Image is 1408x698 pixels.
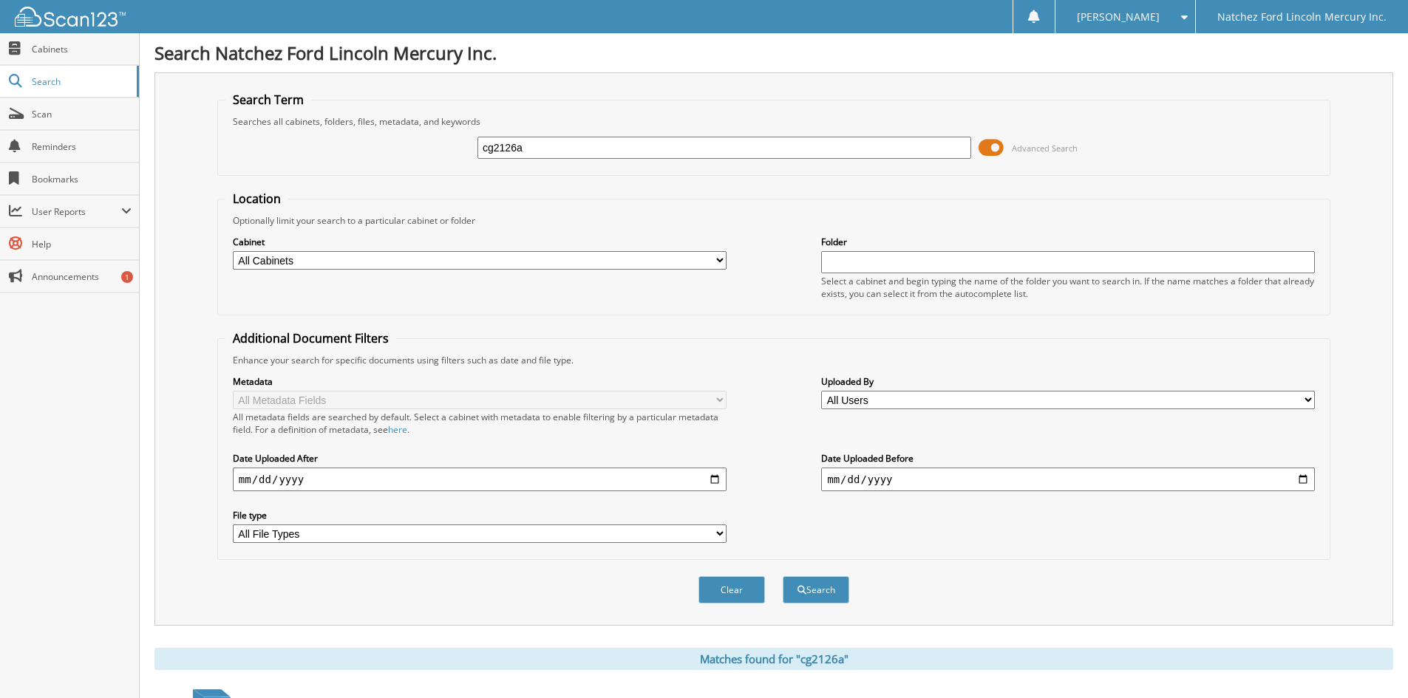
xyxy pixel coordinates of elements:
div: Optionally limit your search to a particular cabinet or folder [225,214,1322,227]
span: Help [32,238,132,250]
div: Matches found for "cg2126a" [154,648,1393,670]
div: Select a cabinet and begin typing the name of the folder you want to search in. If the name match... [821,275,1315,300]
label: Date Uploaded Before [821,452,1315,465]
span: Advanced Search [1012,143,1078,154]
button: Clear [698,576,765,603]
button: Search [783,576,849,603]
span: Announcements [32,270,132,283]
legend: Location [225,191,288,207]
span: Scan [32,108,132,120]
span: [PERSON_NAME] [1077,13,1160,21]
a: here [388,423,407,436]
label: Date Uploaded After [233,452,727,465]
h1: Search Natchez Ford Lincoln Mercury Inc. [154,41,1393,65]
input: end [821,468,1315,491]
label: Metadata [233,375,727,388]
label: Cabinet [233,236,727,248]
span: Cabinets [32,43,132,55]
label: Uploaded By [821,375,1315,388]
legend: Additional Document Filters [225,330,396,346]
span: User Reports [32,205,121,218]
div: Enhance your search for specific documents using filters such as date and file type. [225,354,1322,366]
span: Search [32,75,129,88]
legend: Search Term [225,92,311,108]
label: File type [233,509,727,521]
div: Searches all cabinets, folders, files, metadata, and keywords [225,115,1322,128]
div: All metadata fields are searched by default. Select a cabinet with metadata to enable filtering b... [233,411,727,436]
label: Folder [821,236,1315,248]
img: scan123-logo-white.svg [15,7,126,27]
span: Reminders [32,140,132,153]
input: start [233,468,727,491]
span: Bookmarks [32,173,132,185]
span: Natchez Ford Lincoln Mercury Inc. [1217,13,1387,21]
div: 1 [121,271,133,283]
